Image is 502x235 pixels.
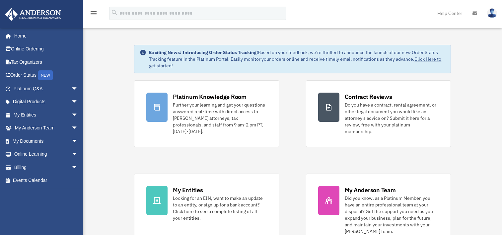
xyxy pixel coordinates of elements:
[345,195,439,235] div: Did you know, as a Platinum Member, you have an entire professional team at your disposal? Get th...
[90,9,98,17] i: menu
[5,69,88,82] a: Order StatusNEW
[71,108,85,122] span: arrow_drop_down
[345,102,439,135] div: Do you have a contract, rental agreement, or other legal document you would like an attorney's ad...
[5,161,88,174] a: Billingarrow_drop_down
[90,12,98,17] a: menu
[5,29,85,42] a: Home
[5,121,88,135] a: My Anderson Teamarrow_drop_down
[5,42,88,56] a: Online Ordering
[487,8,497,18] img: User Pic
[71,134,85,148] span: arrow_drop_down
[5,134,88,148] a: My Documentsarrow_drop_down
[173,195,267,221] div: Looking for an EIN, want to make an update to an entity, or sign up for a bank account? Click her...
[5,95,88,109] a: Digital Productsarrow_drop_down
[149,56,441,69] a: Click Here to get started!
[71,161,85,174] span: arrow_drop_down
[173,102,267,135] div: Further your learning and get your questions answered real-time with direct access to [PERSON_NAM...
[149,49,258,55] strong: Exciting News: Introducing Order Status Tracking!
[111,9,118,16] i: search
[71,82,85,96] span: arrow_drop_down
[71,148,85,161] span: arrow_drop_down
[5,174,88,187] a: Events Calendar
[149,49,445,69] div: Based on your feedback, we're thrilled to announce the launch of our new Order Status Tracking fe...
[306,80,451,147] a: Contract Reviews Do you have a contract, rental agreement, or other legal document you would like...
[38,70,53,80] div: NEW
[5,108,88,121] a: My Entitiesarrow_drop_down
[134,80,279,147] a: Platinum Knowledge Room Further your learning and get your questions answered real-time with dire...
[3,8,63,21] img: Anderson Advisors Platinum Portal
[173,93,247,101] div: Platinum Knowledge Room
[5,82,88,95] a: Platinum Q&Aarrow_drop_down
[173,186,203,194] div: My Entities
[71,95,85,109] span: arrow_drop_down
[5,148,88,161] a: Online Learningarrow_drop_down
[345,93,392,101] div: Contract Reviews
[5,55,88,69] a: Tax Organizers
[71,121,85,135] span: arrow_drop_down
[345,186,396,194] div: My Anderson Team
